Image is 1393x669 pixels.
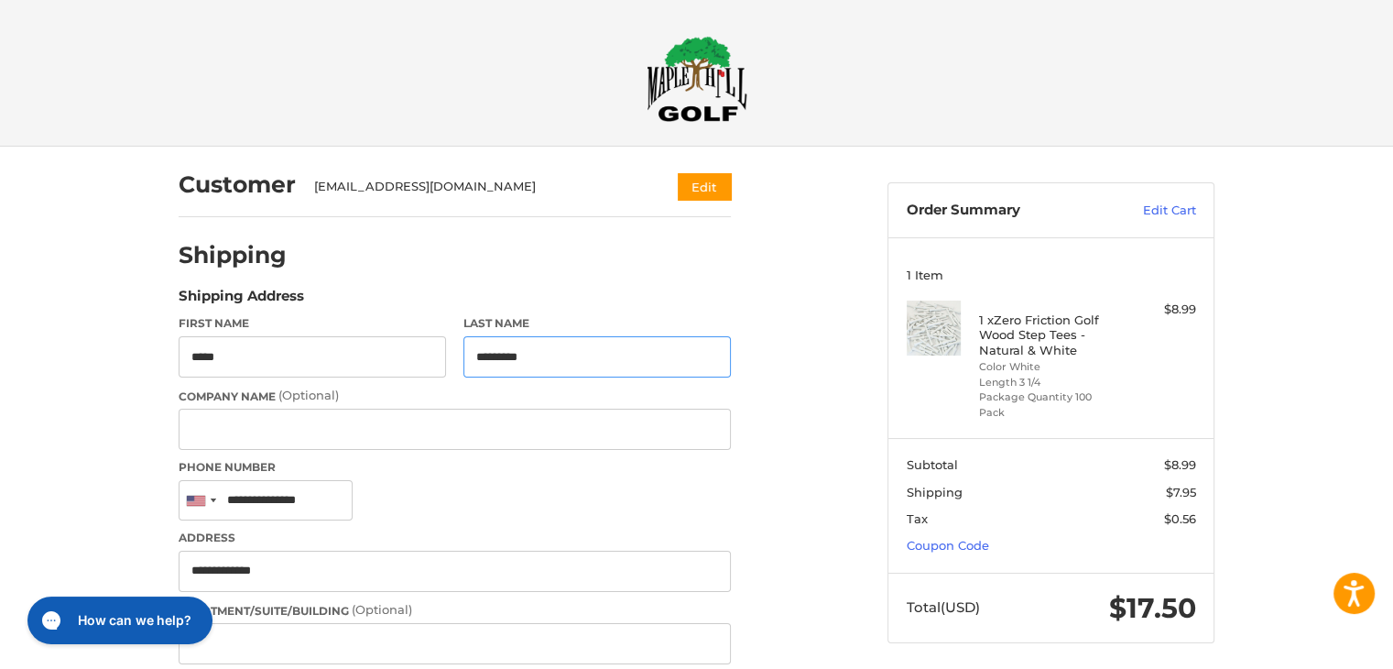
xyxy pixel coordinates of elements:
[907,538,989,553] a: Coupon Code
[907,268,1196,282] h3: 1 Item
[18,590,217,651] iframe: Gorgias live chat messenger
[1166,485,1196,499] span: $7.95
[1104,202,1196,220] a: Edit Cart
[979,375,1119,390] li: Length 3 1/4
[1242,620,1393,669] iframe: Google Customer Reviews
[179,459,731,476] label: Phone Number
[180,481,222,521] div: United States: +1
[278,388,339,402] small: (Optional)
[179,286,304,315] legend: Shipping Address
[463,315,731,332] label: Last Name
[907,485,963,499] span: Shipping
[179,315,446,332] label: First Name
[678,173,731,200] button: Edit
[179,170,296,199] h2: Customer
[979,389,1119,420] li: Package Quantity 100 Pack
[1164,511,1196,526] span: $0.56
[907,511,928,526] span: Tax
[179,241,287,269] h2: Shipping
[907,457,958,472] span: Subtotal
[647,36,747,122] img: Maple Hill Golf
[907,598,980,616] span: Total (USD)
[979,359,1119,375] li: Color White
[1124,301,1196,319] div: $8.99
[907,202,1104,220] h3: Order Summary
[179,387,731,405] label: Company Name
[179,601,731,620] label: Apartment/Suite/Building
[314,178,643,196] div: [EMAIL_ADDRESS][DOMAIN_NAME]
[1109,591,1196,625] span: $17.50
[1164,457,1196,472] span: $8.99
[979,313,1119,357] h4: 1 x Zero Friction Golf Wood Step Tees - Natural & White
[179,530,731,546] label: Address
[352,602,412,617] small: (Optional)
